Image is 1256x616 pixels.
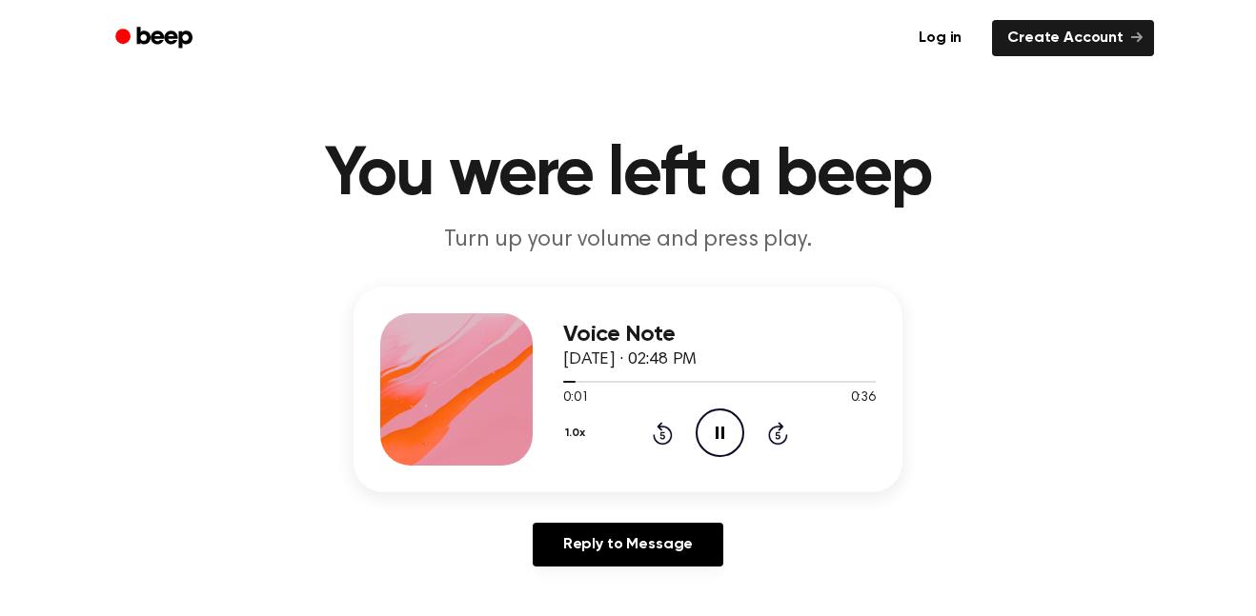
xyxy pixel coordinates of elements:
[900,16,981,60] a: Log in
[851,388,876,408] span: 0:36
[992,20,1154,56] a: Create Account
[262,225,994,256] p: Turn up your volume and press play.
[533,523,723,566] a: Reply to Message
[563,351,697,368] span: [DATE] · 02:48 PM
[563,388,588,408] span: 0:01
[140,141,1116,209] h1: You were left a beep
[102,20,210,57] a: Beep
[563,322,876,348] h3: Voice Note
[563,417,592,449] button: 1.0x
